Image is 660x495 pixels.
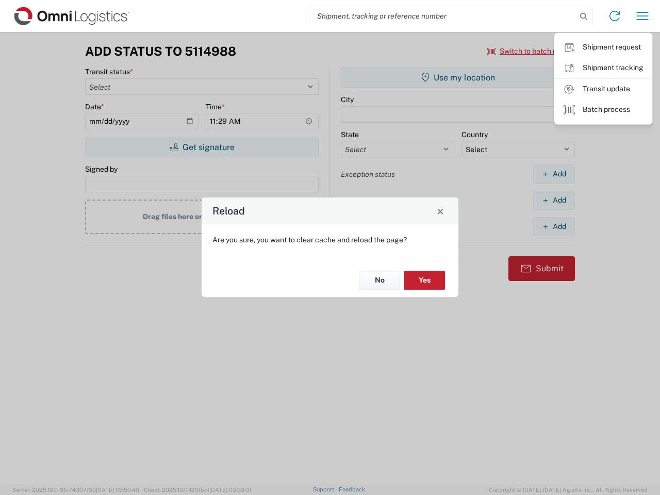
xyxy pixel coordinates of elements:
h4: Reload [212,204,245,219]
button: Yes [404,271,445,290]
a: Transit update [555,79,652,100]
a: Shipment request [555,37,652,58]
button: No [359,271,400,290]
p: Are you sure, you want to clear cache and reload the page? [212,235,448,244]
a: Shipment tracking [555,58,652,78]
a: Batch process [555,100,652,120]
button: Close [433,204,448,218]
input: Shipment, tracking or reference number [309,6,576,26]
